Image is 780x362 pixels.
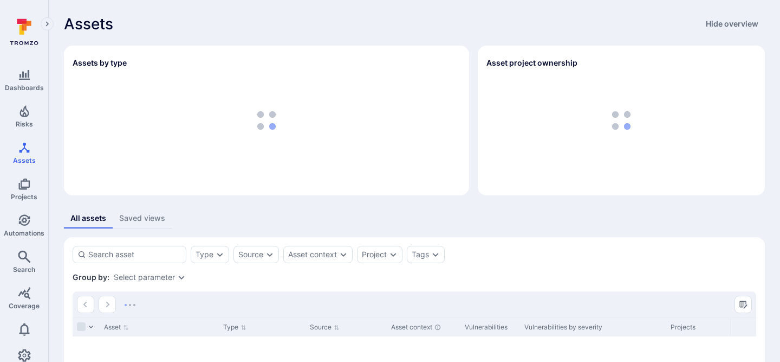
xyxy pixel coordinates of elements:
[310,323,340,332] button: Sort by Source
[9,302,40,310] span: Coverage
[43,20,51,29] i: Expand navigation menu
[70,213,106,224] div: All assets
[4,229,44,237] span: Automations
[64,15,113,33] span: Assets
[177,273,186,282] button: Expand dropdown
[77,296,94,313] button: Go to the previous page
[339,250,348,259] button: Expand dropdown
[114,273,175,282] button: Select parameter
[486,58,577,68] h2: Asset project ownership
[434,324,441,331] div: Automatically discovered context associated with the asset
[734,296,752,313] button: Manage columns
[13,156,36,164] span: Assets
[104,323,129,332] button: Sort by Asset
[465,322,516,332] div: Vulnerabilities
[73,58,127,68] h2: Assets by type
[125,304,135,306] img: Loading...
[41,17,54,30] button: Expand navigation menu
[114,273,186,282] div: grouping parameters
[99,296,116,313] button: Go to the next page
[699,15,765,33] button: Hide overview
[77,322,86,331] span: Select all rows
[362,250,387,259] button: Project
[11,193,37,201] span: Projects
[5,84,44,92] span: Dashboards
[88,249,181,260] input: Search asset
[13,265,35,274] span: Search
[196,250,213,259] button: Type
[412,250,429,259] button: Tags
[238,250,263,259] button: Source
[391,322,456,332] div: Asset context
[55,37,765,195] div: Assets overview
[389,250,398,259] button: Expand dropdown
[524,322,662,332] div: Vulnerabilities by severity
[223,323,246,332] button: Sort by Type
[288,250,337,259] button: Asset context
[265,250,274,259] button: Expand dropdown
[119,213,165,224] div: Saved views
[16,120,33,128] span: Risks
[73,272,109,283] span: Group by:
[64,208,765,228] div: assets tabs
[216,250,224,259] button: Expand dropdown
[431,250,440,259] button: Expand dropdown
